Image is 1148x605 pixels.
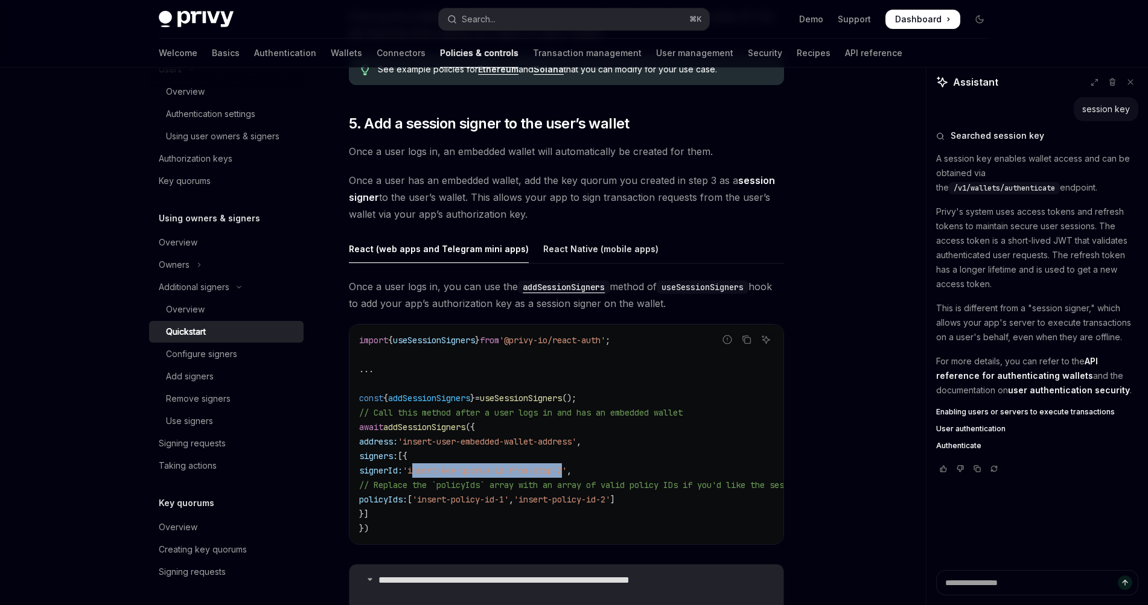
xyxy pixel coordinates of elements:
[610,494,615,505] span: ]
[567,465,572,476] span: ,
[159,151,232,166] div: Authorization keys
[359,451,398,461] span: signers:
[159,174,211,188] div: Key quorums
[1082,103,1130,115] div: session key
[689,14,702,24] span: ⌘ K
[149,254,304,276] button: Toggle Owners section
[359,494,407,505] span: policyIds:
[936,463,951,475] button: Vote that response was good
[936,424,1006,434] span: User authentication
[936,354,1138,398] p: For more details, you can refer to the and the documentation on .
[605,335,610,346] span: ;
[149,276,304,298] button: Toggle Additional signers section
[377,39,426,68] a: Connectors
[166,414,213,428] div: Use signers
[149,170,304,192] a: Key quorums
[359,393,383,404] span: const
[951,130,1044,142] span: Searched session key
[439,8,709,30] button: Open search
[149,103,304,125] a: Authentication settings
[359,436,398,447] span: address:
[349,143,784,160] span: Once a user logs in, an embedded wallet will automatically be created for them.
[349,278,784,312] span: Once a user logs in, you can use the method of hook to add your app’s authorization key as a sess...
[799,13,823,25] a: Demo
[349,235,529,263] div: React (web apps and Telegram mini apps)
[393,335,475,346] span: useSessionSigners
[349,114,630,133] span: 5. Add a session signer to the user’s wallet
[149,81,304,103] a: Overview
[149,455,304,477] a: Taking actions
[166,391,231,406] div: Remove signers
[398,451,407,461] span: [{
[378,63,772,75] span: See example policies for and that you can modify for your use case.
[166,347,237,361] div: Configure signers
[149,516,304,538] a: Overview
[388,335,393,346] span: {
[543,235,659,263] div: React Native (mobile apps)
[656,39,733,68] a: User management
[383,393,388,404] span: {
[149,539,304,560] a: Creating key quorums
[149,148,304,169] a: Authorization keys
[970,463,984,475] button: Copy chat response
[480,335,499,346] span: from
[1118,575,1132,590] button: Send message
[159,520,197,534] div: Overview
[470,393,475,404] span: }
[149,343,304,365] a: Configure signers
[159,235,197,250] div: Overview
[936,130,1138,142] button: Searched session key
[987,463,1001,475] button: Reload last chat
[885,10,960,29] a: Dashboard
[159,211,260,226] h5: Using owners & signers
[149,321,304,343] a: Quickstart
[657,280,748,294] code: useSessionSigners
[936,407,1115,417] span: Enabling users or servers to execute transactions
[462,12,496,27] div: Search...
[149,125,304,147] a: Using user owners & signers
[359,335,388,346] span: import
[970,10,989,29] button: Toggle dark mode
[398,436,576,447] span: 'insert-user-embedded-wallet-address'
[159,542,247,557] div: Creating key quorums
[149,388,304,410] a: Remove signers
[895,13,942,25] span: Dashboard
[758,332,774,347] button: Ask AI
[359,407,683,418] span: // Call this method after a user logs in and has an embedded wallet
[475,335,480,346] span: }
[936,151,1138,195] p: A session key enables wallet access and can be obtained via the endpoint.
[936,441,981,451] span: Authenticate
[359,523,369,534] span: })
[359,508,369,519] span: }]
[576,436,581,447] span: ,
[166,325,206,339] div: Quickstart
[936,301,1138,344] p: This is different from a "session signer," which allows your app's server to execute transactions...
[509,494,514,505] span: ,
[465,422,475,432] span: ({
[499,335,605,346] span: '@privy-io/react-auth'
[533,39,642,68] a: Transaction management
[936,356,1098,381] a: API reference for authenticating wallets
[331,39,362,68] a: Wallets
[954,183,1055,193] span: /v1/wallets/authenticate
[514,494,610,505] span: 'insert-policy-id-2'
[403,465,567,476] span: 'insert-key-quorum-id-from-step-2'
[478,64,518,75] a: Ethereum
[159,39,197,68] a: Welcome
[166,302,205,317] div: Overview
[166,84,205,99] div: Overview
[149,561,304,583] a: Signing requests
[361,65,369,75] svg: Tip
[349,172,784,223] span: Once a user has an embedded wallet, add the key quorum you created in step 3 as a to the user’s w...
[149,432,304,454] a: Signing requests
[166,129,279,144] div: Using user owners & signers
[475,393,480,404] span: =
[149,366,304,387] a: Add signers
[159,258,190,272] div: Owners
[518,280,610,293] a: addSessionSigners
[953,463,968,475] button: Vote that response was not good
[936,570,1138,595] textarea: Ask a question...
[562,393,576,404] span: ();
[166,369,214,384] div: Add signers
[838,13,871,25] a: Support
